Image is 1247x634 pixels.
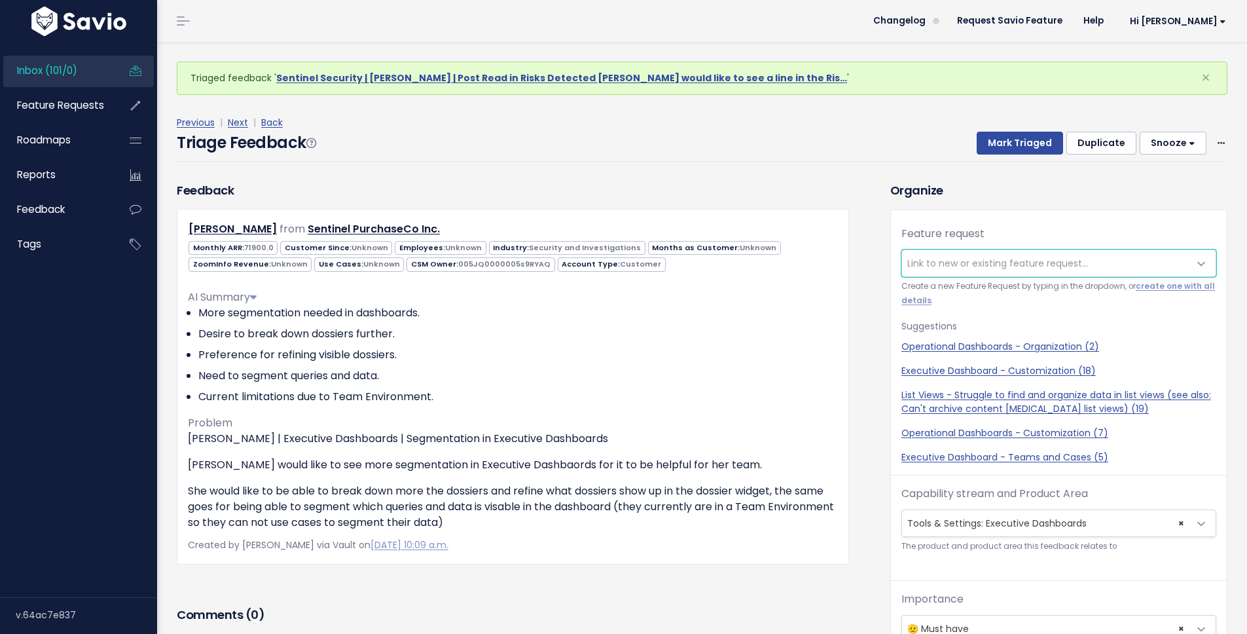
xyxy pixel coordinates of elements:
a: Tags [3,229,109,259]
a: Request Savio Feature [947,11,1073,31]
button: Snooze [1140,132,1206,155]
span: × [1201,67,1210,88]
a: Operational Dashboards - Organization (2) [901,340,1216,354]
p: [PERSON_NAME] would like to see more segmentation in Executive Dashbaords for it to be helpful fo... [188,457,838,473]
a: Feature Requests [3,90,109,121]
span: Industry: [489,241,645,255]
a: Inbox (101/0) [3,56,109,86]
span: Feature Requests [17,98,104,112]
span: Unknown [271,259,308,269]
a: Sentinel PurchaseCo Inc. [308,221,440,236]
a: Operational Dashboards - Customization (7) [901,426,1216,440]
label: Importance [901,591,964,607]
span: Inbox (101/0) [17,64,77,77]
li: Need to segment queries and data. [198,368,838,384]
span: 71900.0 [244,242,274,253]
button: Mark Triaged [977,132,1063,155]
p: She would like to be able to break down more the dossiers and refine what dossiers show up in the... [188,483,838,531]
a: Executive Dashboard - Customization (18) [901,364,1216,378]
span: Tools & Settings: Executive Dashboards [902,510,1189,536]
li: More segmentation needed in dashboards. [198,305,838,321]
p: Suggestions [901,318,1216,335]
a: Feedback [3,195,109,225]
h3: Comments ( ) [177,606,849,624]
span: Tools & Settings: Executive Dashboards [901,510,1216,537]
a: List Views - Struggle to find and organize data in list views (see also: Can't archive content [M... [901,388,1216,416]
a: create one with all details [901,281,1215,305]
span: Unknown [740,242,776,253]
span: | [217,116,225,129]
img: logo-white.9d6f32f41409.svg [28,7,130,36]
small: The product and product area this feedback relates to [901,540,1216,553]
a: Back [261,116,283,129]
span: Monthly ARR: [189,241,278,255]
span: Unknown [363,259,400,269]
span: Customer [620,259,661,269]
p: [PERSON_NAME] | Executive Dashboards | Segmentation in Executive Dashboards [188,431,838,447]
span: Hi [PERSON_NAME] [1130,16,1226,26]
small: Create a new Feature Request by typing in the dropdown, or . [901,280,1216,308]
h4: Triage Feedback [177,131,316,155]
span: Customer Since: [280,241,392,255]
span: AI Summary [188,289,257,305]
span: Problem [188,415,232,430]
a: [DATE] 10:09 a.m. [370,538,448,551]
a: Next [228,116,248,129]
h3: Feedback [177,181,234,199]
a: Sentinel Security | [PERSON_NAME] | Post Read in Risks Detected [PERSON_NAME] would like to see a... [276,71,847,84]
span: Created by [PERSON_NAME] via Vault on [188,538,448,551]
a: Executive Dashboard - Teams and Cases (5) [901,451,1216,464]
span: ZoomInfo Revenue: [189,257,312,271]
a: Previous [177,116,215,129]
span: Tags [17,237,41,251]
span: Use Cases: [314,257,404,271]
a: [PERSON_NAME] [189,221,277,236]
span: | [251,116,259,129]
span: CSM Owner: [407,257,554,271]
a: Help [1073,11,1114,31]
span: Reports [17,168,56,181]
span: Months as Customer: [648,241,781,255]
a: Roadmaps [3,125,109,155]
li: Desire to break down dossiers further. [198,326,838,342]
button: Close [1188,62,1223,94]
span: Account Type: [558,257,666,271]
span: Security and Investigations [529,242,641,253]
h3: Organize [890,181,1227,199]
span: Unknown [352,242,388,253]
span: 0 [251,606,259,623]
span: Link to new or existing feature request... [907,257,1088,270]
a: Reports [3,160,109,190]
span: Employees: [395,241,486,255]
div: v.64ac7e837 [16,598,157,632]
span: Feedback [17,202,65,216]
span: × [1178,510,1184,536]
a: Hi [PERSON_NAME] [1114,11,1237,31]
div: Triaged feedback ' ' [177,62,1227,95]
label: Capability stream and Product Area [901,486,1088,502]
span: Unknown [445,242,482,253]
span: Roadmaps [17,133,71,147]
label: Feature request [901,226,985,242]
span: from [280,221,305,236]
li: Preference for refining visible dossiers. [198,347,838,363]
span: Changelog [873,16,926,26]
button: Duplicate [1066,132,1136,155]
li: Current limitations due to Team Environment. [198,389,838,405]
span: 005JQ0000005s9RYAQ [458,259,551,269]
